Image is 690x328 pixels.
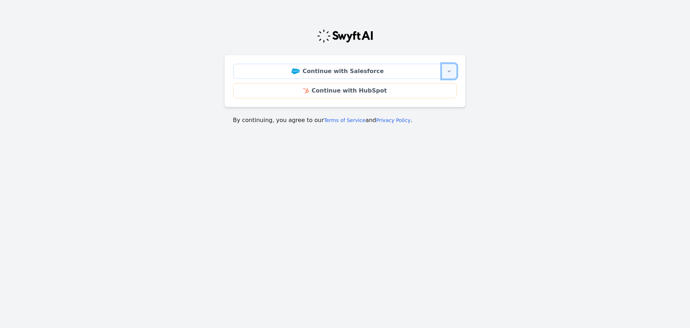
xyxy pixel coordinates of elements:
[376,117,410,123] a: Privacy Policy
[317,29,373,43] img: Swyft Logo
[233,83,457,98] a: Continue with HubSpot
[324,117,365,123] a: Terms of Service
[303,88,309,94] img: HubSpot
[291,68,300,74] img: Salesforce
[233,64,442,79] a: Continue with Salesforce
[233,116,457,125] p: By continuing, you agree to our and .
